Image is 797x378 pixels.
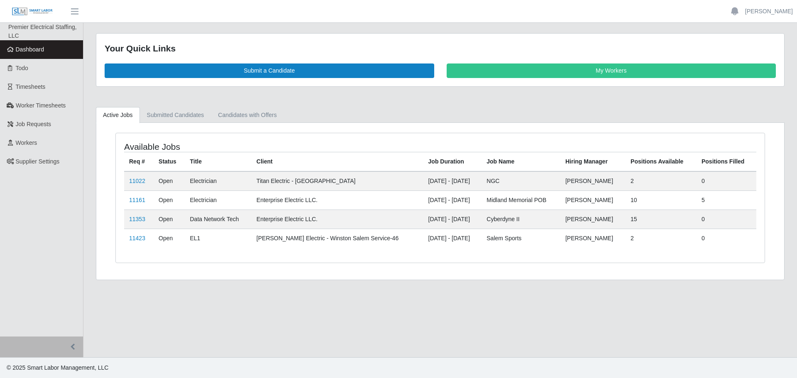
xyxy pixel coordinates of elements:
td: 0 [697,229,756,248]
td: Salem Sports [482,229,560,248]
td: Electrician [185,190,251,210]
th: Req # [124,152,154,171]
span: © 2025 Smart Labor Management, LLC [7,364,108,371]
a: Submit a Candidate [105,63,434,78]
td: Electrician [185,171,251,191]
td: [DATE] - [DATE] [423,210,482,229]
td: 0 [697,171,756,191]
td: Open [154,229,185,248]
td: 2 [626,229,697,248]
td: Data Network Tech [185,210,251,229]
a: Candidates with Offers [211,107,284,123]
td: Open [154,190,185,210]
td: Enterprise Electric LLC. [252,190,423,210]
a: 11353 [129,216,145,222]
span: Premier Electrical Staffing, LLC [8,24,77,39]
span: Worker Timesheets [16,102,66,109]
a: Active Jobs [96,107,140,123]
span: Workers [16,139,37,146]
td: EL1 [185,229,251,248]
td: Enterprise Electric LLC. [252,210,423,229]
td: [PERSON_NAME] [560,210,626,229]
a: 11161 [129,197,145,203]
td: 0 [697,210,756,229]
a: 11022 [129,178,145,184]
td: 5 [697,190,756,210]
a: My Workers [447,63,776,78]
span: Supplier Settings [16,158,60,165]
span: Dashboard [16,46,44,53]
th: Client [252,152,423,171]
td: 10 [626,190,697,210]
td: NGC [482,171,560,191]
td: [PERSON_NAME] Electric - Winston Salem Service-46 [252,229,423,248]
th: Title [185,152,251,171]
th: Positions Filled [697,152,756,171]
td: [PERSON_NAME] [560,171,626,191]
td: [PERSON_NAME] [560,229,626,248]
td: Cyberdyne II [482,210,560,229]
th: Job Duration [423,152,482,171]
th: Positions Available [626,152,697,171]
th: Job Name [482,152,560,171]
span: Job Requests [16,121,51,127]
th: Status [154,152,185,171]
a: 11423 [129,235,145,241]
td: [DATE] - [DATE] [423,229,482,248]
span: Timesheets [16,83,46,90]
td: [PERSON_NAME] [560,190,626,210]
td: Open [154,210,185,229]
td: Open [154,171,185,191]
th: Hiring Manager [560,152,626,171]
a: [PERSON_NAME] [745,7,793,16]
td: [DATE] - [DATE] [423,171,482,191]
div: Your Quick Links [105,42,776,55]
td: 2 [626,171,697,191]
span: Todo [16,65,28,71]
h4: Available Jobs [124,141,380,152]
td: [DATE] - [DATE] [423,190,482,210]
img: SLM Logo [12,7,53,16]
a: Submitted Candidates [140,107,211,123]
td: 15 [626,210,697,229]
td: Titan Electric - [GEOGRAPHIC_DATA] [252,171,423,191]
td: Midland Memorial POB [482,190,560,210]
